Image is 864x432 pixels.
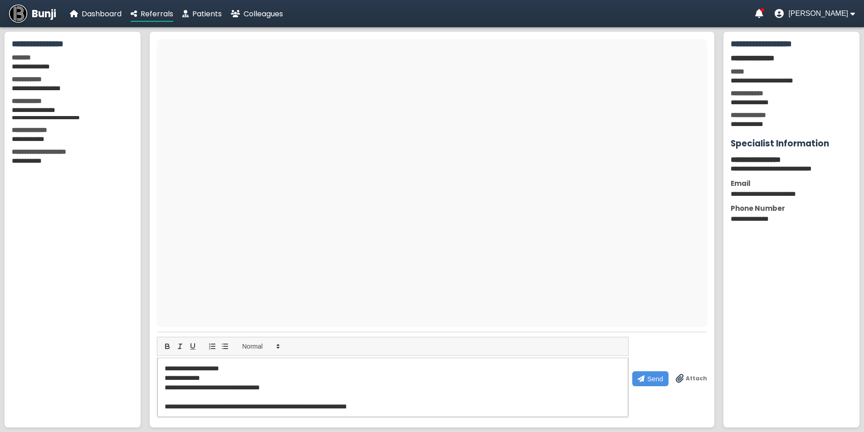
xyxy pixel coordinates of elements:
[182,8,222,19] a: Patients
[9,5,56,23] a: Bunji
[686,374,707,383] span: Attach
[632,371,669,386] button: Send
[755,9,763,18] a: Notifications
[676,374,707,383] label: Drag & drop files anywhere to attach
[647,375,663,383] span: Send
[244,9,283,19] span: Colleagues
[70,8,122,19] a: Dashboard
[82,9,122,19] span: Dashboard
[788,10,848,18] span: [PERSON_NAME]
[206,341,219,352] button: list: ordered
[9,5,27,23] img: Bunji Dental Referral Management
[32,6,56,21] span: Bunji
[775,9,855,18] button: User menu
[174,341,186,352] button: italic
[731,203,852,214] div: Phone Number
[219,341,231,352] button: list: bullet
[131,8,173,19] a: Referrals
[192,9,222,19] span: Patients
[161,341,174,352] button: bold
[141,9,173,19] span: Referrals
[186,341,199,352] button: underline
[231,8,283,19] a: Colleagues
[731,137,852,150] h3: Specialist Information
[731,178,852,189] div: Email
